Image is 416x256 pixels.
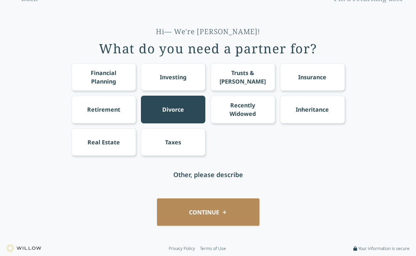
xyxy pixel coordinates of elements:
div: Financial Planning [78,69,129,86]
div: Trusts & [PERSON_NAME] [217,69,268,86]
div: Recently Widowed [217,101,268,118]
img: Willow logo [6,245,41,252]
div: Taxes [165,138,181,146]
div: What do you need a partner for? [99,42,317,56]
div: Inheritance [296,105,329,114]
a: Privacy Policy [169,246,195,251]
div: Other, please describe [173,170,243,180]
div: Investing [160,73,186,81]
div: Insurance [298,73,326,81]
div: Retirement [87,105,120,114]
div: Real Estate [88,138,120,146]
span: Your information is secure [358,246,410,251]
div: Hi— We're [PERSON_NAME]! [156,27,260,37]
div: Divorce [162,105,184,114]
a: Terms of Use [200,246,226,251]
button: CONTINUE [157,198,259,226]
